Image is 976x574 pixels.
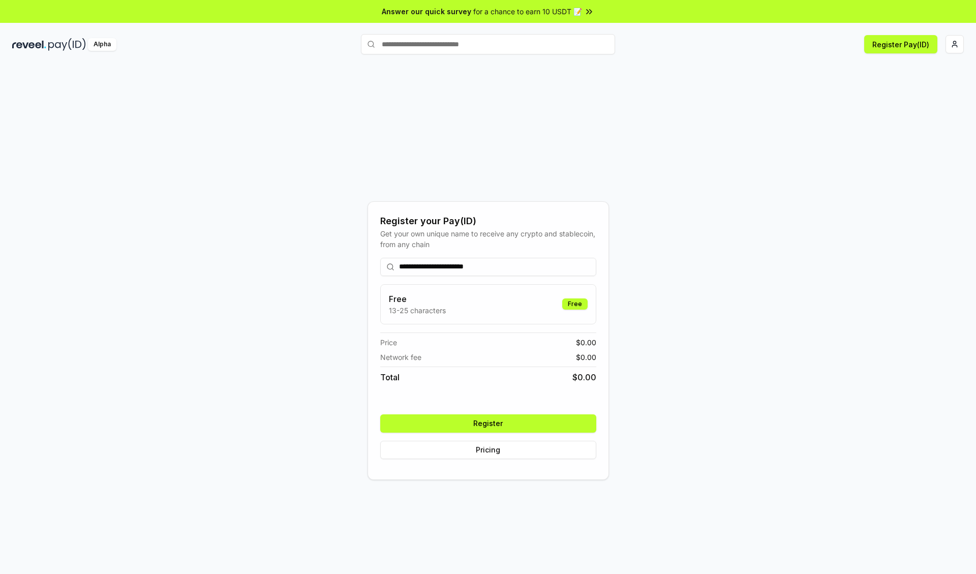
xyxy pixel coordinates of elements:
[88,38,116,51] div: Alpha
[473,6,582,17] span: for a chance to earn 10 USDT 📝
[576,337,596,348] span: $ 0.00
[12,38,46,51] img: reveel_dark
[380,337,397,348] span: Price
[572,371,596,383] span: $ 0.00
[380,228,596,250] div: Get your own unique name to receive any crypto and stablecoin, from any chain
[562,298,588,310] div: Free
[380,414,596,433] button: Register
[380,214,596,228] div: Register your Pay(ID)
[48,38,86,51] img: pay_id
[576,352,596,362] span: $ 0.00
[380,371,400,383] span: Total
[380,352,421,362] span: Network fee
[382,6,471,17] span: Answer our quick survey
[864,35,937,53] button: Register Pay(ID)
[380,441,596,459] button: Pricing
[389,305,446,316] p: 13-25 characters
[389,293,446,305] h3: Free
